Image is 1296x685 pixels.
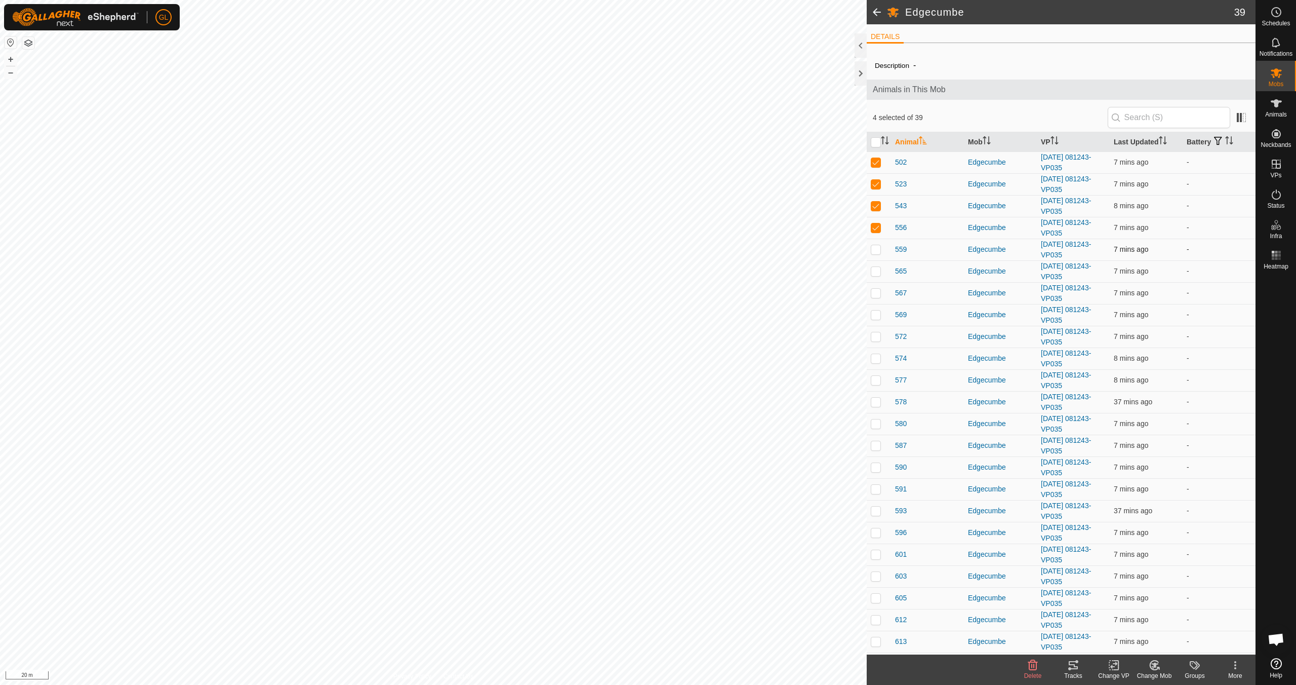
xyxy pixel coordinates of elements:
[1183,132,1255,152] th: Battery
[1050,138,1059,146] p-sorticon: Activate to sort
[968,222,1033,233] div: Edgecumbe
[1041,327,1091,346] a: [DATE] 081243-VP035
[1041,654,1091,673] a: [DATE] 081243-VP035
[968,266,1033,277] div: Edgecumbe
[1041,480,1091,499] a: [DATE] 081243-VP035
[968,418,1033,429] div: Edgecumbe
[1114,332,1148,340] span: 26 Sept 2025, 1:36 pm
[895,462,907,473] span: 590
[964,132,1037,152] th: Mob
[968,353,1033,364] div: Edgecumbe
[393,672,431,681] a: Privacy Policy
[1041,611,1091,629] a: [DATE] 081243-VP035
[1037,132,1110,152] th: VP
[895,615,907,625] span: 612
[1262,20,1290,26] span: Schedules
[1041,458,1091,477] a: [DATE] 081243-VP035
[1256,654,1296,682] a: Help
[895,418,907,429] span: 580
[873,112,1108,123] span: 4 selected of 39
[895,527,907,538] span: 596
[1041,306,1091,324] a: [DATE] 081243-VP035
[1041,393,1091,411] a: [DATE] 081243-VP035
[1041,284,1091,302] a: [DATE] 081243-VP035
[1114,202,1148,210] span: 26 Sept 2025, 1:36 pm
[1041,371,1091,390] a: [DATE] 081243-VP035
[159,12,169,23] span: GL
[875,62,909,69] label: Description
[1108,107,1230,128] input: Search (S)
[1183,348,1255,369] td: -
[1041,240,1091,259] a: [DATE] 081243-VP035
[1114,376,1148,384] span: 26 Sept 2025, 1:36 pm
[1225,138,1233,146] p-sorticon: Activate to sort
[22,37,34,49] button: Map Layers
[1110,132,1183,152] th: Last Updated
[895,222,907,233] span: 556
[1114,158,1148,166] span: 26 Sept 2025, 1:36 pm
[1183,435,1255,456] td: -
[12,8,139,26] img: Gallagher Logo
[1114,528,1148,537] span: 26 Sept 2025, 1:37 pm
[968,201,1033,211] div: Edgecumbe
[1183,239,1255,260] td: -
[895,484,907,494] span: 591
[1183,544,1255,565] td: -
[895,157,907,168] span: 502
[968,527,1033,538] div: Edgecumbe
[1265,111,1287,118] span: Animals
[1174,671,1215,680] div: Groups
[1114,616,1148,624] span: 26 Sept 2025, 1:37 pm
[1183,217,1255,239] td: -
[895,266,907,277] span: 565
[881,138,889,146] p-sorticon: Activate to sort
[1267,203,1284,209] span: Status
[1041,175,1091,194] a: [DATE] 081243-VP035
[5,66,17,79] button: –
[895,201,907,211] span: 543
[1183,456,1255,478] td: -
[1041,502,1091,520] a: [DATE] 081243-VP035
[1041,414,1091,433] a: [DATE] 081243-VP035
[905,6,1234,18] h2: Edgecumbe
[968,310,1033,320] div: Edgecumbe
[1041,632,1091,651] a: [DATE] 081243-VP035
[1041,262,1091,281] a: [DATE] 081243-VP035
[968,288,1033,298] div: Edgecumbe
[1114,398,1152,406] span: 26 Sept 2025, 1:06 pm
[895,310,907,320] span: 569
[895,375,907,386] span: 577
[891,132,964,152] th: Animal
[1260,51,1292,57] span: Notifications
[1183,173,1255,195] td: -
[983,138,991,146] p-sorticon: Activate to sort
[1041,349,1091,368] a: [DATE] 081243-VP035
[1270,233,1282,239] span: Infra
[968,157,1033,168] div: Edgecumbe
[895,506,907,516] span: 593
[1114,572,1148,580] span: 26 Sept 2025, 1:37 pm
[895,549,907,560] span: 601
[895,636,907,647] span: 613
[1114,463,1148,471] span: 26 Sept 2025, 1:36 pm
[443,672,473,681] a: Contact Us
[1183,565,1255,587] td: -
[919,138,927,146] p-sorticon: Activate to sort
[1114,180,1148,188] span: 26 Sept 2025, 1:36 pm
[1114,485,1148,493] span: 26 Sept 2025, 1:36 pm
[1114,223,1148,232] span: 26 Sept 2025, 1:36 pm
[968,462,1033,473] div: Edgecumbe
[1024,672,1042,679] span: Delete
[873,84,1249,96] span: Animals in This Mob
[1183,522,1255,544] td: -
[895,397,907,407] span: 578
[895,440,907,451] span: 587
[1183,326,1255,348] td: -
[1183,478,1255,500] td: -
[968,506,1033,516] div: Edgecumbe
[1041,589,1091,607] a: [DATE] 081243-VP035
[968,593,1033,603] div: Edgecumbe
[1183,500,1255,522] td: -
[968,484,1033,494] div: Edgecumbe
[1183,369,1255,391] td: -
